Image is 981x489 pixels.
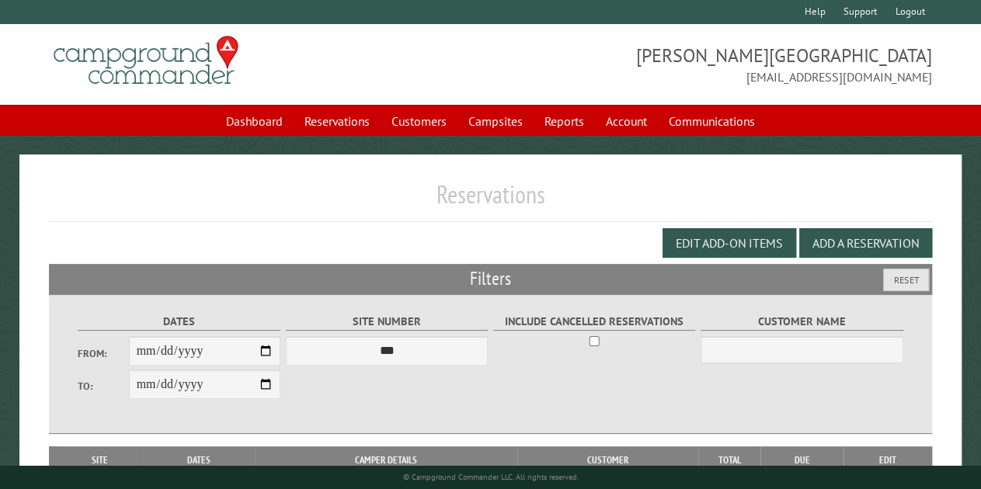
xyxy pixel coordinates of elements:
[142,446,255,474] th: Dates
[493,313,696,331] label: Include Cancelled Reservations
[663,228,796,258] button: Edit Add-on Items
[49,179,932,222] h1: Reservations
[760,446,843,474] th: Due
[597,106,656,136] a: Account
[844,446,932,474] th: Edit
[49,30,243,91] img: Campground Commander
[78,346,128,361] label: From:
[286,313,489,331] label: Site Number
[659,106,764,136] a: Communications
[799,228,932,258] button: Add a Reservation
[49,264,932,293] h2: Filters
[491,43,932,86] span: [PERSON_NAME][GEOGRAPHIC_DATA] [EMAIL_ADDRESS][DOMAIN_NAME]
[535,106,593,136] a: Reports
[78,379,128,394] label: To:
[382,106,456,136] a: Customers
[698,446,760,474] th: Total
[701,313,903,331] label: Customer Name
[78,313,280,331] label: Dates
[217,106,292,136] a: Dashboard
[57,446,142,474] th: Site
[403,472,579,482] small: © Campground Commander LLC. All rights reserved.
[459,106,532,136] a: Campsites
[295,106,379,136] a: Reservations
[255,446,517,474] th: Camper Details
[883,269,929,291] button: Reset
[517,446,698,474] th: Customer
